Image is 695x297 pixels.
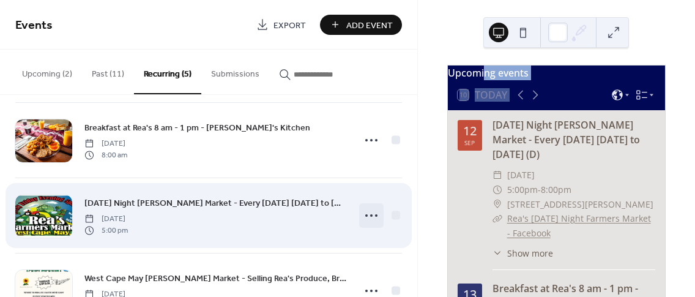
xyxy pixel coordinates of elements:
[84,197,346,210] span: [DATE] Night [PERSON_NAME] Market - Every [DATE] [DATE] to [DATE] (D)
[492,247,553,260] button: ​Show more
[507,168,535,182] span: [DATE]
[507,182,538,197] span: 5:00pm
[492,182,502,197] div: ​
[84,214,128,225] span: [DATE]
[507,197,653,212] span: [STREET_ADDRESS][PERSON_NAME]
[82,50,134,93] button: Past (11)
[15,13,53,37] span: Events
[507,212,651,239] a: Rea's [DATE] Night Farmers Market - Facebook
[273,19,306,32] span: Export
[507,247,553,260] span: Show more
[492,168,502,182] div: ​
[84,196,346,210] a: [DATE] Night [PERSON_NAME] Market - Every [DATE] [DATE] to [DATE] (D)
[201,50,269,93] button: Submissions
[84,121,310,135] a: Breakfast at Rea's 8 am - 1 pm - [PERSON_NAME]'s Kitchen
[247,15,315,35] a: Export
[12,50,82,93] button: Upcoming (2)
[492,118,640,161] a: [DATE] Night [PERSON_NAME] Market - Every [DATE] [DATE] to [DATE] (D)
[346,19,393,32] span: Add Event
[134,50,201,94] button: Recurring (5)
[84,273,346,285] span: West Cape May [PERSON_NAME] Market - Selling Rea's Produce, Breads, Pies, Honey (D)
[492,211,502,226] div: ​
[84,138,127,149] span: [DATE]
[541,182,571,197] span: 8:00pm
[320,15,402,35] button: Add Event
[492,197,502,212] div: ​
[84,225,128,236] span: 5:00 pm
[84,122,310,135] span: Breakfast at Rea's 8 am - 1 pm - [PERSON_NAME]'s Kitchen
[492,247,502,260] div: ​
[84,271,346,285] a: West Cape May [PERSON_NAME] Market - Selling Rea's Produce, Breads, Pies, Honey (D)
[538,182,541,197] span: -
[464,140,475,146] div: Sep
[463,125,477,137] div: 12
[448,66,665,80] div: Upcoming events
[84,149,127,160] span: 8:00 am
